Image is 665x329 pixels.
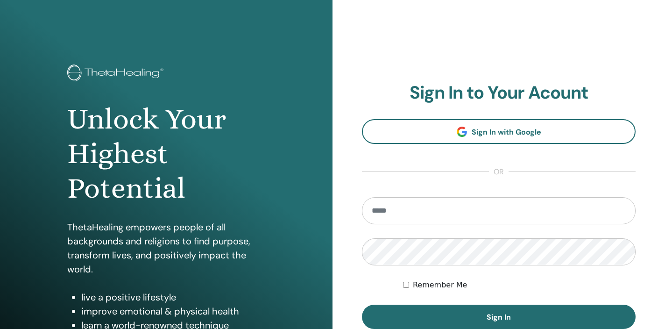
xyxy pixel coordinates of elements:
[67,102,266,206] h1: Unlock Your Highest Potential
[472,127,541,137] span: Sign In with Google
[362,82,636,104] h2: Sign In to Your Acount
[81,304,266,318] li: improve emotional & physical health
[403,279,636,291] div: Keep me authenticated indefinitely or until I manually logout
[81,290,266,304] li: live a positive lifestyle
[362,305,636,329] button: Sign In
[362,119,636,144] a: Sign In with Google
[413,279,467,291] label: Remember Me
[489,166,509,178] span: or
[67,220,266,276] p: ThetaHealing empowers people of all backgrounds and religions to find purpose, transform lives, a...
[487,312,511,322] span: Sign In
